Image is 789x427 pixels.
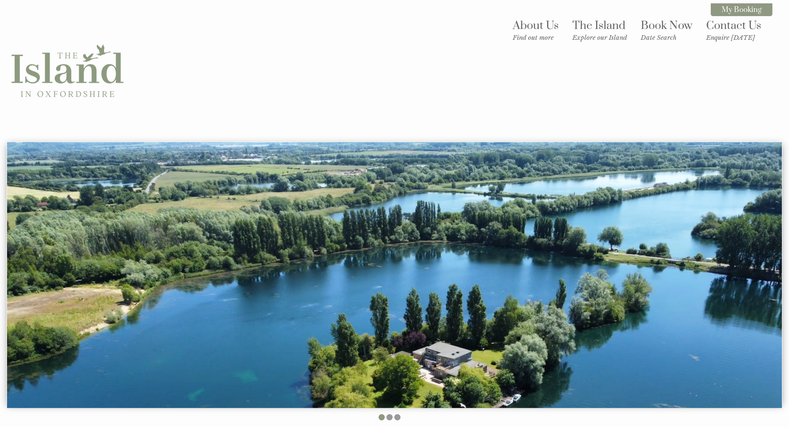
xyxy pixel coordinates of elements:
small: Date Search [641,34,692,41]
a: The IslandExplore our Island [572,19,627,41]
small: Explore our Island [572,34,627,41]
small: Find out more [513,34,559,41]
img: The Island in Oxfordshire [12,15,123,127]
a: Contact UsEnquire [DATE] [706,19,761,41]
small: Enquire [DATE] [706,34,761,41]
a: Book NowDate Search [641,19,692,41]
a: My Booking [711,3,772,16]
a: About UsFind out more [513,19,559,41]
